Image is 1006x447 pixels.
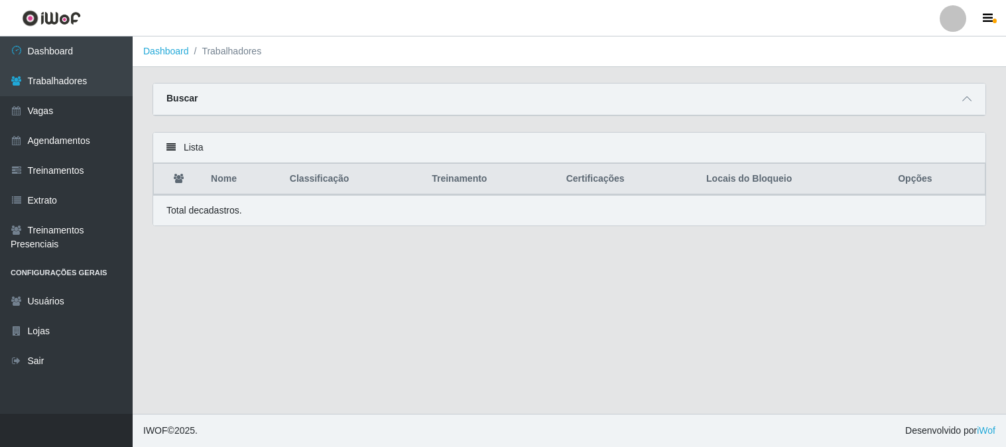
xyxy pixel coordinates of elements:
[890,164,985,195] th: Opções
[203,164,282,195] th: Nome
[189,44,262,58] li: Trabalhadores
[143,424,198,438] span: © 2025 .
[698,164,890,195] th: Locais do Bloqueio
[905,424,995,438] span: Desenvolvido por
[977,425,995,436] a: iWof
[133,36,1006,67] nav: breadcrumb
[424,164,558,195] th: Treinamento
[558,164,698,195] th: Certificações
[143,46,189,56] a: Dashboard
[282,164,424,195] th: Classificação
[153,133,985,163] div: Lista
[143,425,168,436] span: IWOF
[22,10,81,27] img: CoreUI Logo
[166,204,242,218] p: Total de cadastros.
[166,93,198,103] strong: Buscar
